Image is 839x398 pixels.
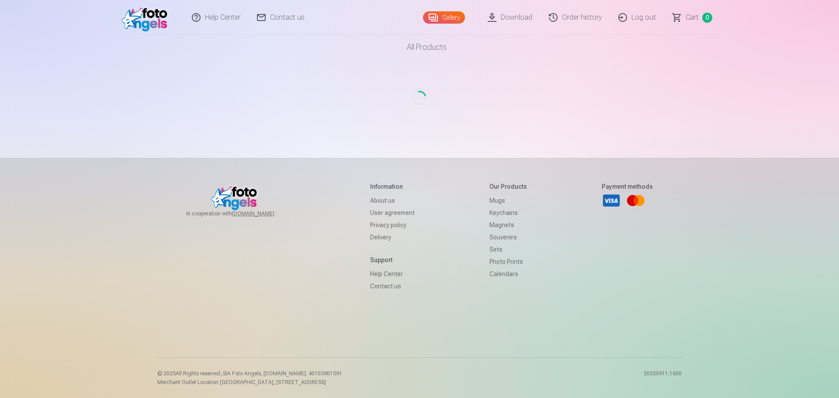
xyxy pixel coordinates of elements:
[370,280,415,292] a: Contact us
[489,256,527,268] a: Photo prints
[370,268,415,280] a: Help Center
[644,370,682,386] p: 20250911.1600
[489,219,527,231] a: Magnets
[489,194,527,207] a: Mugs
[370,194,415,207] a: About us
[702,13,712,23] span: 0
[489,243,527,256] a: Sets
[370,219,415,231] a: Privacy policy
[423,11,465,24] a: Gallery
[370,207,415,219] a: User agreement
[602,182,653,191] h5: Payment methods
[186,210,295,217] span: In cooperation with
[157,370,342,377] p: © 2025 All Rights reserved. ,
[489,182,527,191] h5: Our products
[489,268,527,280] a: Calendars
[626,191,645,210] a: Mastercard
[686,12,699,23] span: Сart
[602,191,621,210] a: Visa
[489,231,527,243] a: Souvenirs
[370,182,415,191] h5: Information
[223,370,342,377] span: SIA Foto Angels, [DOMAIN_NAME]. 40103901591
[489,207,527,219] a: Keychains
[121,3,172,31] img: /fa1
[232,210,295,217] a: [DOMAIN_NAME]
[382,35,457,59] a: All products
[370,256,415,264] h5: Support
[157,379,342,386] p: Merchant Outlet Location [GEOGRAPHIC_DATA], [STREET_ADDRESS]
[370,231,415,243] a: Delivery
